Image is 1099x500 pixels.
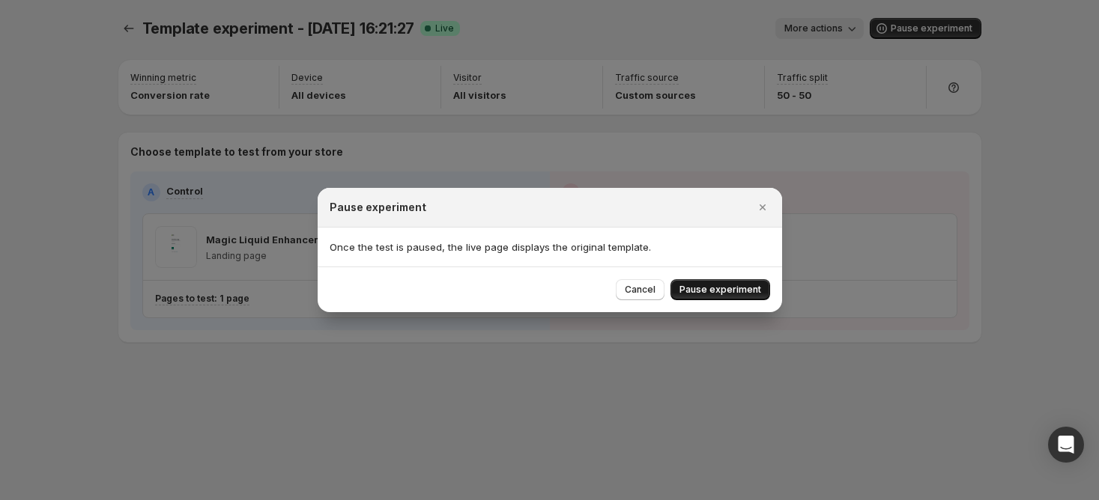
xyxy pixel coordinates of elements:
[330,240,770,254] p: Once the test is paused, the live page displays the original template.
[1048,427,1084,463] div: Open Intercom Messenger
[330,200,426,215] h2: Pause experiment
[752,197,773,218] button: Close
[670,279,770,300] button: Pause experiment
[625,284,656,296] span: Cancel
[679,284,761,296] span: Pause experiment
[616,279,664,300] button: Cancel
